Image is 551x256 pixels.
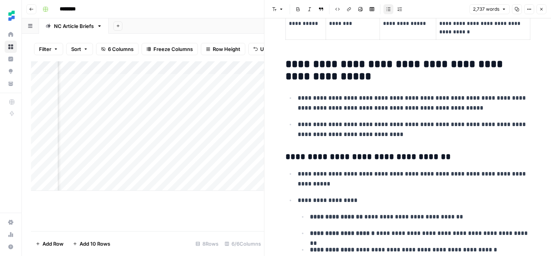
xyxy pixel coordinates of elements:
button: Add Row [31,238,68,250]
span: Row Height [213,45,240,53]
span: 6 Columns [108,45,134,53]
a: Your Data [5,77,17,90]
button: Freeze Columns [142,43,198,55]
button: 6 Columns [96,43,139,55]
a: Settings [5,216,17,228]
button: Filter [34,43,63,55]
span: Undo [260,45,273,53]
a: Home [5,28,17,41]
span: Add Row [42,240,64,248]
a: Opportunities [5,65,17,77]
div: 8 Rows [192,238,222,250]
a: Usage [5,228,17,241]
button: Undo [248,43,278,55]
button: Sort [66,43,93,55]
span: Sort [71,45,81,53]
img: Ten Speed Logo [5,9,18,23]
button: Workspace: Ten Speed [5,6,17,25]
div: 6/6 Columns [222,238,264,250]
button: Help + Support [5,241,17,253]
a: Browse [5,41,17,53]
a: Insights [5,53,17,65]
span: 2,737 words [473,6,499,13]
span: Add 10 Rows [80,240,110,248]
span: Freeze Columns [153,45,193,53]
a: NC Article Briefs [39,18,109,34]
button: 2,737 words [469,4,510,14]
button: Row Height [201,43,245,55]
span: Filter [39,45,51,53]
div: NC Article Briefs [54,22,94,30]
button: Add 10 Rows [68,238,115,250]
